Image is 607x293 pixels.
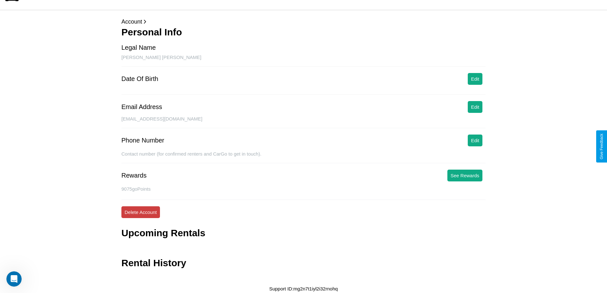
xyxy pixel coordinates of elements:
[121,27,486,38] h3: Personal Info
[121,44,156,51] div: Legal Name
[447,170,482,181] button: See Rewards
[121,116,486,128] div: [EMAIL_ADDRESS][DOMAIN_NAME]
[468,73,482,85] button: Edit
[121,103,162,111] div: Email Address
[121,137,164,144] div: Phone Number
[121,75,158,83] div: Date Of Birth
[121,206,160,218] button: Delete Account
[121,228,205,238] h3: Upcoming Rentals
[6,271,22,287] iframe: Intercom live chat
[121,258,186,268] h3: Rental History
[121,185,486,193] p: 9075 goPoints
[121,151,486,163] div: Contact number (for confirmed renters and CarGo to get in touch).
[599,134,604,159] div: Give Feedback
[121,172,147,179] div: Rewards
[468,101,482,113] button: Edit
[121,55,486,67] div: [PERSON_NAME] [PERSON_NAME]
[269,284,338,293] p: Support ID: mg2n7t1iyl2i32rnohq
[121,17,486,27] p: Account
[468,135,482,146] button: Edit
